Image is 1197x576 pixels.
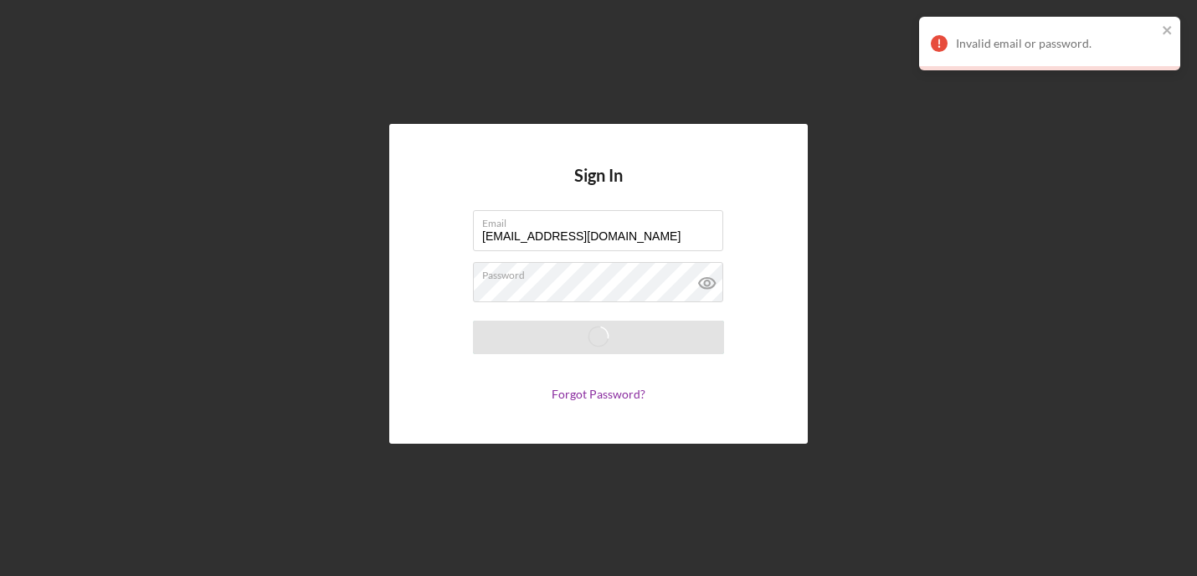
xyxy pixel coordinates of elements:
a: Forgot Password? [552,387,645,401]
div: Invalid email or password. [956,37,1157,50]
label: Email [482,211,723,229]
button: Saving [473,321,724,354]
label: Password [482,263,723,281]
h4: Sign In [574,166,623,210]
button: close [1162,23,1174,39]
